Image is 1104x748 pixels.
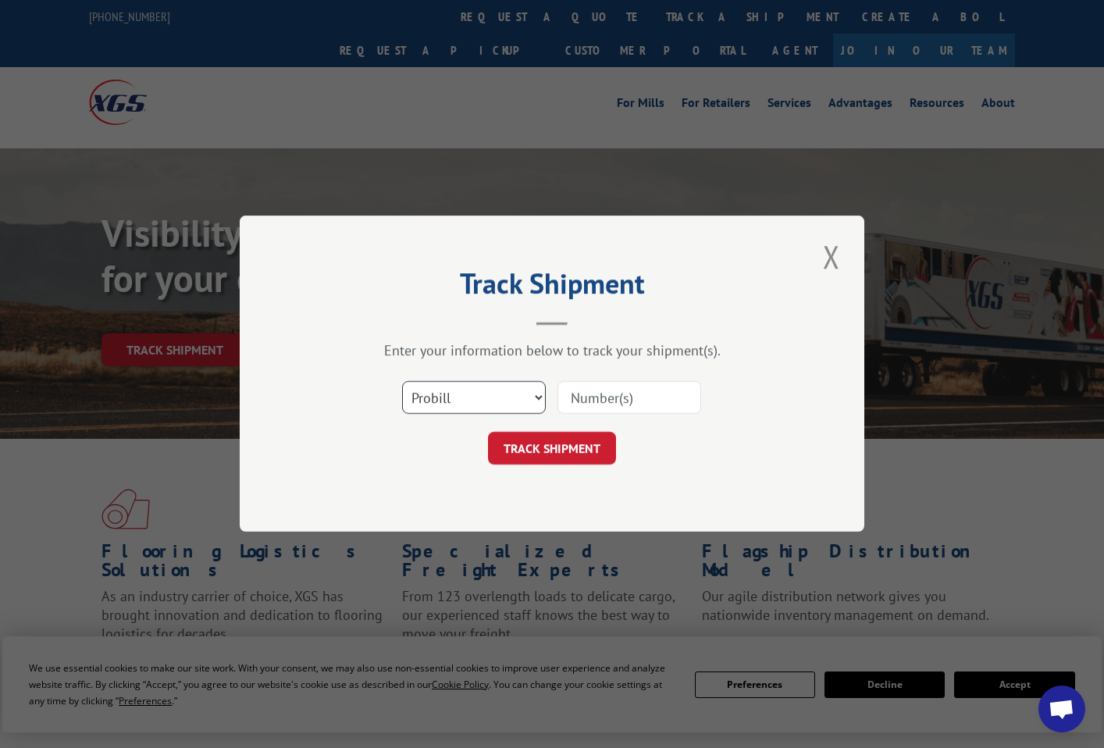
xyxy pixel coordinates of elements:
[557,382,701,415] input: Number(s)
[318,272,786,302] h2: Track Shipment
[1038,686,1085,732] a: Open chat
[488,433,616,465] button: TRACK SHIPMENT
[318,342,786,360] div: Enter your information below to track your shipment(s).
[818,235,845,278] button: Close modal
